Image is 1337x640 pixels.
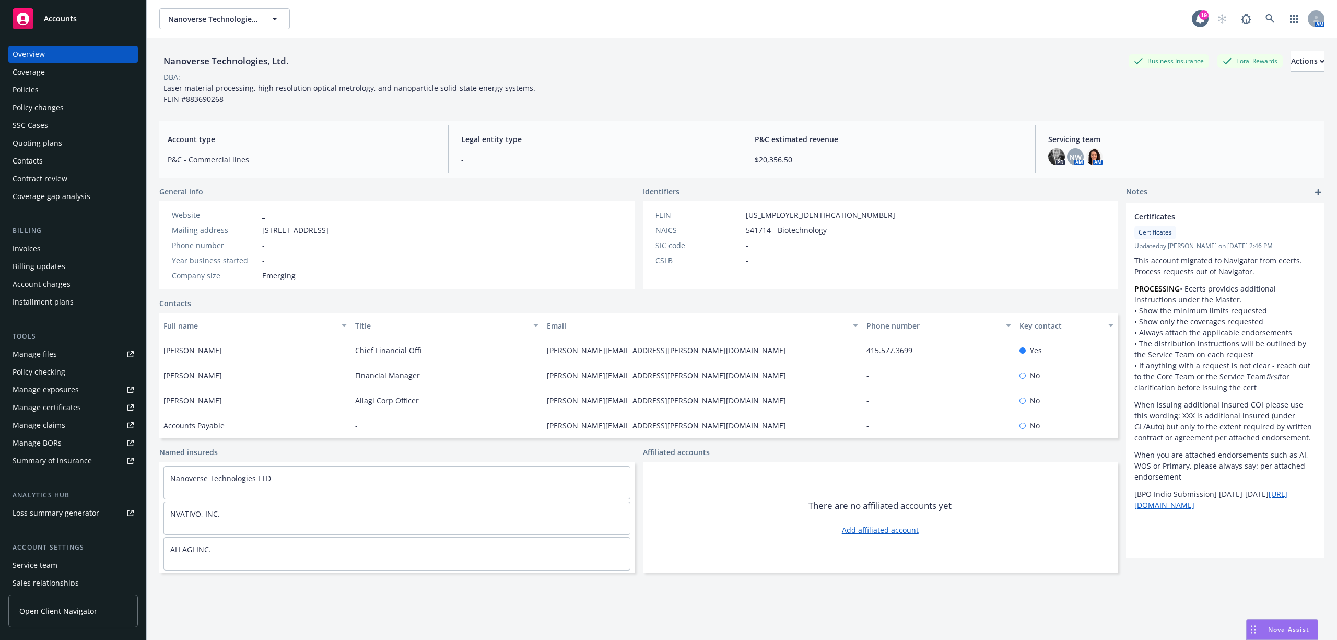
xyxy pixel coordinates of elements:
a: ALLAGI INC. [170,544,211,554]
img: photo [1086,148,1103,165]
a: Summary of insurance [8,452,138,469]
button: Email [543,313,862,338]
span: - [461,154,729,165]
span: $20,356.50 [755,154,1023,165]
span: Certificates [1139,228,1172,237]
p: When you are attached endorsements such as AI, WOS or Primary, please always say: per attached en... [1134,449,1316,482]
button: Key contact [1015,313,1118,338]
div: Manage certificates [13,399,81,416]
a: - [262,210,265,220]
a: NVATIVO, INC. [170,509,220,519]
span: - [746,240,748,251]
div: Summary of insurance [13,452,92,469]
span: Chief Financial Offi [355,345,421,356]
span: Open Client Navigator [19,606,97,616]
span: Identifiers [643,186,679,197]
span: Accounts Payable [163,420,225,431]
a: - [866,370,877,380]
div: CSLB [655,255,742,266]
div: Invoices [13,240,41,257]
span: Servicing team [1048,134,1316,145]
a: [PERSON_NAME][EMAIL_ADDRESS][PERSON_NAME][DOMAIN_NAME] [547,395,794,405]
a: Invoices [8,240,138,257]
span: [STREET_ADDRESS] [262,225,329,236]
div: Billing [8,226,138,236]
span: Nova Assist [1268,625,1309,634]
button: Phone number [862,313,1016,338]
img: photo [1048,148,1065,165]
div: Total Rewards [1217,54,1283,67]
a: Manage BORs [8,435,138,451]
a: Affiliated accounts [643,447,710,458]
a: Manage certificates [8,399,138,416]
a: Loss summary generator [8,505,138,521]
span: - [746,255,748,266]
button: Nanoverse Technologies, Ltd. [159,8,290,29]
button: Actions [1291,51,1324,72]
span: - [262,255,265,266]
span: P&C - Commercial lines [168,154,436,165]
a: [PERSON_NAME][EMAIL_ADDRESS][PERSON_NAME][DOMAIN_NAME] [547,421,794,430]
a: Overview [8,46,138,63]
div: Email [547,320,847,331]
span: Financial Manager [355,370,420,381]
a: Policy checking [8,364,138,380]
p: This account migrated to Navigator from ecerts. Process requests out of Navigator. [1134,255,1316,277]
em: first [1266,371,1280,381]
div: Manage exposures [13,381,79,398]
span: Allagi Corp Officer [355,395,419,406]
span: There are no affiliated accounts yet [808,499,952,512]
a: Installment plans [8,294,138,310]
div: Key contact [1019,320,1102,331]
span: Emerging [262,270,296,281]
a: Quoting plans [8,135,138,152]
div: Contract review [13,170,67,187]
p: [BPO Indio Submission] [DATE]-[DATE] [1134,488,1316,510]
div: Manage files [13,346,57,363]
div: NAICS [655,225,742,236]
div: Overview [13,46,45,63]
span: NW [1069,152,1082,162]
a: Report a Bug [1236,8,1257,29]
div: Title [355,320,527,331]
div: Drag to move [1247,620,1260,639]
a: add [1312,186,1324,199]
div: Tools [8,331,138,342]
a: [PERSON_NAME][EMAIL_ADDRESS][PERSON_NAME][DOMAIN_NAME] [547,370,794,380]
button: Full name [159,313,351,338]
a: SSC Cases [8,117,138,134]
p: When issuing additional insured COI please use this wording: XXX is additional insured (under GL/... [1134,399,1316,443]
div: Installment plans [13,294,74,310]
a: Service team [8,557,138,574]
div: DBA: - [163,72,183,83]
span: Certificates [1134,211,1289,222]
div: Manage claims [13,417,65,434]
div: Policy changes [13,99,64,116]
div: Billing updates [13,258,65,275]
div: Analytics hub [8,490,138,501]
div: CertificatesCertificatesUpdatedby [PERSON_NAME] on [DATE] 2:46 PMThis account migrated to Navigat... [1126,203,1324,519]
div: Nanoverse Technologies, Ltd. [159,54,293,68]
span: - [262,240,265,251]
div: SSC Cases [13,117,48,134]
a: Manage exposures [8,381,138,398]
span: [PERSON_NAME] [163,345,222,356]
span: General info [159,186,203,197]
a: 415.577.3699 [866,345,921,355]
a: Contacts [159,298,191,309]
span: No [1030,370,1040,381]
a: Account charges [8,276,138,293]
a: Billing updates [8,258,138,275]
div: FEIN [655,210,742,220]
span: [US_EMPLOYER_IDENTIFICATION_NUMBER] [746,210,895,220]
div: Sales relationships [13,575,79,591]
a: - [866,421,877,430]
span: Laser material processing, high resolution optical metrology, and nanoparticle solid-state energy... [163,83,535,104]
div: Phone number [866,320,1000,331]
a: - [866,395,877,405]
span: No [1030,395,1040,406]
a: Accounts [8,4,138,33]
a: Policy changes [8,99,138,116]
a: Policies [8,82,138,98]
a: Contract review [8,170,138,187]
